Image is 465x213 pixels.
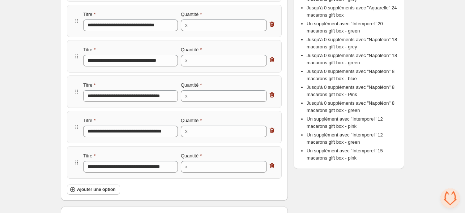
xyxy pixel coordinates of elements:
div: x [185,22,188,29]
div: x [185,128,188,135]
li: Jusqu'à 0 suppléments avec "Napoléon" 8 macarons gift box - Pink [307,84,398,98]
li: Un supplément avec "Intemporel" 15 macarons gift box - pink [307,147,398,162]
label: Titre [83,11,96,18]
li: Jusqu'à 0 suppléments avec "Napoléon" 8 macarons gift box - green [307,100,398,114]
div: x [185,92,188,100]
label: Quantité [181,82,202,89]
li: Un supplément avec "Intemporel" 20 macarons gift box - green [307,20,398,35]
span: Ajouter une option [77,187,116,192]
label: Quantité [181,11,202,18]
li: Un supplément avec "Intemporel" 12 macarons gift box - green [307,131,398,146]
label: Titre [83,82,96,89]
label: Titre [83,117,96,124]
label: Quantité [181,46,202,53]
div: x [185,57,188,64]
button: Ajouter une option [67,184,120,195]
label: Quantité [181,117,202,124]
label: Quantité [181,152,202,160]
label: Titre [83,152,96,160]
label: Titre [83,46,96,53]
li: Jusqu'à 0 suppléments avec "Aquarelle" 24 macarons gift box [307,4,398,19]
li: Un supplément avec "Intemporel" 12 macarons gift box - pink [307,116,398,130]
div: x [185,163,188,170]
div: Ouvrir le chat [440,188,460,208]
li: Jusqu'à 0 suppléments avec "Napoléon" 8 macarons gift box - blue [307,68,398,82]
li: Jusqu'à 0 suppléments avec "Napoléon" 18 macarons gift box - green [307,52,398,66]
li: Jusqu'à 0 suppléments avec "Napoléon" 18 macarons gift box - grey [307,36,398,51]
